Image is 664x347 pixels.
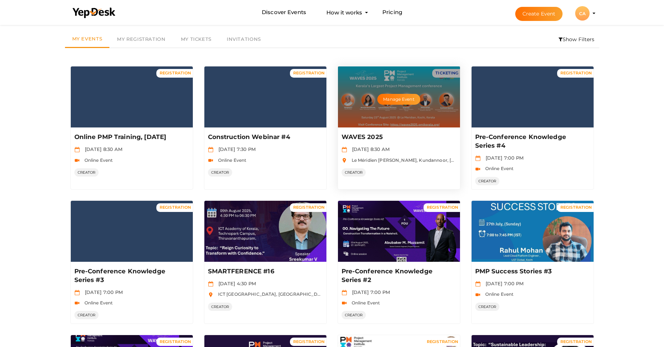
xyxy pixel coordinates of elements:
[208,292,213,298] img: location.svg
[348,146,390,152] span: [DATE] 8:30 AM
[214,291,587,297] span: ICT [GEOGRAPHIC_DATA], [GEOGRAPHIC_DATA], [GEOGRAPHIC_DATA], [GEOGRAPHIC_DATA], [GEOGRAPHIC_DATA]...
[475,267,588,276] p: PMP Success Stories #3
[348,300,380,305] span: Online Event
[342,133,454,142] p: WAVES 2025
[117,36,165,42] span: My Registration
[575,6,590,21] div: CA
[475,166,481,172] img: video-icon.svg
[208,158,213,163] img: video-icon.svg
[65,31,110,48] a: My Events
[382,6,402,19] a: Pricing
[475,281,481,287] img: calendar.svg
[377,94,420,105] button: Manage Event
[74,158,80,163] img: video-icon.svg
[342,300,347,306] img: video-icon.svg
[342,147,347,152] img: calendar.svg
[214,157,247,163] span: Online Event
[482,166,514,171] span: Online Event
[81,157,113,163] span: Online Event
[475,292,481,298] img: video-icon.svg
[475,303,500,311] span: CREATOR
[324,6,364,19] button: How it works
[208,147,213,152] img: calendar.svg
[208,168,233,177] span: CREATOR
[215,281,256,286] span: [DATE] 4:30 PM
[74,147,80,152] img: calendar.svg
[342,311,366,319] span: CREATOR
[475,156,481,161] img: calendar.svg
[554,31,599,48] li: Show Filters
[74,300,80,306] img: video-icon.svg
[342,267,454,285] p: Pre-Conference Knowledge Series #2
[342,158,347,163] img: location.svg
[181,36,212,42] span: My Tickets
[74,267,187,285] p: Pre-Conference Knowledge Series #3
[74,133,187,142] p: Online PMP Training, [DATE]
[342,168,366,177] span: CREATOR
[109,31,173,48] a: My Registration
[81,146,123,152] span: [DATE] 8:30 AM
[348,289,390,295] span: [DATE] 7:00 PM
[262,6,306,19] a: Discover Events
[575,11,590,16] profile-pic: CA
[219,31,269,48] a: Invitations
[173,31,219,48] a: My Tickets
[227,36,261,42] span: Invitations
[348,157,655,163] span: Le Méridien [PERSON_NAME], Kundannoor, [GEOGRAPHIC_DATA], [GEOGRAPHIC_DATA], [GEOGRAPHIC_DATA], [...
[342,290,347,295] img: calendar.svg
[208,267,321,276] p: SMARTFERENCE #16
[215,146,256,152] span: [DATE] 7:30 PM
[482,155,524,161] span: [DATE] 7:00 PM
[482,281,524,286] span: [DATE] 7:00 PM
[208,133,321,142] p: Construction Webinar #4
[74,311,99,319] span: CREATOR
[515,7,563,21] button: Create Event
[475,177,500,185] span: CREATOR
[482,291,514,297] span: Online Event
[81,300,113,305] span: Online Event
[208,303,233,311] span: CREATOR
[475,133,588,150] p: Pre-Conference Knowledge Series #4
[573,6,592,21] button: CA
[81,289,123,295] span: [DATE] 7:00 PM
[74,290,80,295] img: calendar.svg
[72,36,103,42] span: My Events
[208,281,213,287] img: calendar.svg
[74,168,99,177] span: CREATOR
